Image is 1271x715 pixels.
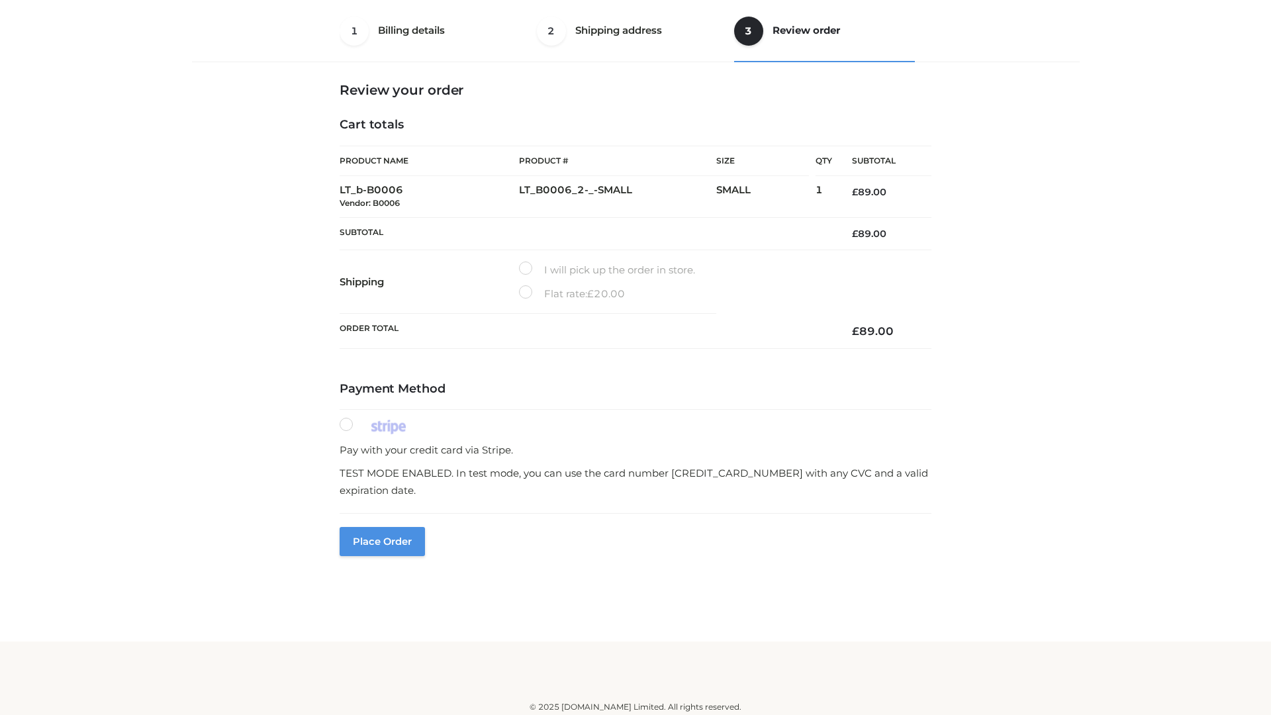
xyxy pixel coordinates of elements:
button: Place order [340,527,425,556]
th: Size [716,146,809,176]
span: £ [587,287,594,300]
p: Pay with your credit card via Stripe. [340,442,931,459]
th: Qty [816,146,832,176]
div: © 2025 [DOMAIN_NAME] Limited. All rights reserved. [197,700,1074,714]
td: 1 [816,176,832,218]
th: Shipping [340,250,519,314]
label: Flat rate: [519,285,625,303]
h3: Review your order [340,82,931,98]
label: I will pick up the order in store. [519,262,695,279]
h4: Cart totals [340,118,931,132]
th: Product # [519,146,716,176]
small: Vendor: B0006 [340,198,400,208]
th: Order Total [340,314,832,349]
td: LT_B0006_2-_-SMALL [519,176,716,218]
span: £ [852,228,858,240]
th: Product Name [340,146,519,176]
th: Subtotal [340,217,832,250]
bdi: 89.00 [852,186,886,198]
td: SMALL [716,176,816,218]
span: £ [852,186,858,198]
bdi: 89.00 [852,324,894,338]
h4: Payment Method [340,382,931,397]
td: LT_b-B0006 [340,176,519,218]
p: TEST MODE ENABLED. In test mode, you can use the card number [CREDIT_CARD_NUMBER] with any CVC an... [340,465,931,499]
bdi: 20.00 [587,287,625,300]
th: Subtotal [832,146,931,176]
span: £ [852,324,859,338]
bdi: 89.00 [852,228,886,240]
